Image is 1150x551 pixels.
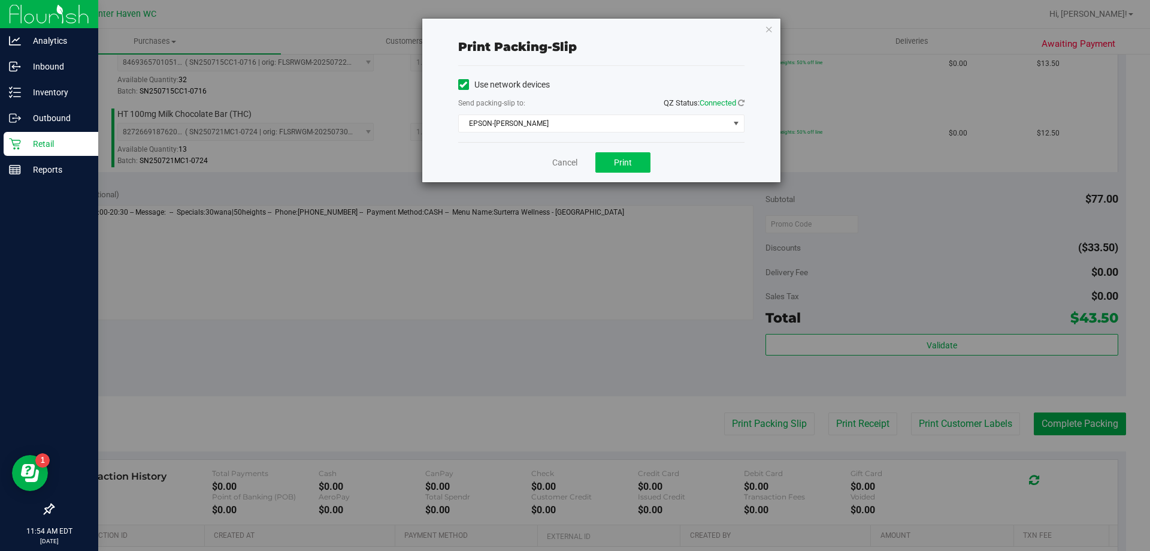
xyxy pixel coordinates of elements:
[21,137,93,151] p: Retail
[21,162,93,177] p: Reports
[5,526,93,537] p: 11:54 AM EDT
[21,34,93,48] p: Analytics
[9,86,21,98] inline-svg: Inventory
[459,115,729,132] span: EPSON-[PERSON_NAME]
[9,164,21,176] inline-svg: Reports
[664,98,745,107] span: QZ Status:
[458,40,577,54] span: Print packing-slip
[9,138,21,150] inline-svg: Retail
[5,537,93,546] p: [DATE]
[458,79,550,91] label: Use network devices
[614,158,632,167] span: Print
[12,455,48,491] iframe: Resource center
[9,35,21,47] inline-svg: Analytics
[9,61,21,73] inline-svg: Inbound
[21,59,93,74] p: Inbound
[21,85,93,100] p: Inventory
[458,98,525,109] label: Send packing-slip to:
[700,98,736,107] span: Connected
[35,453,50,468] iframe: Resource center unread badge
[728,115,743,132] span: select
[9,112,21,124] inline-svg: Outbound
[552,156,577,169] a: Cancel
[21,111,93,125] p: Outbound
[595,152,650,173] button: Print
